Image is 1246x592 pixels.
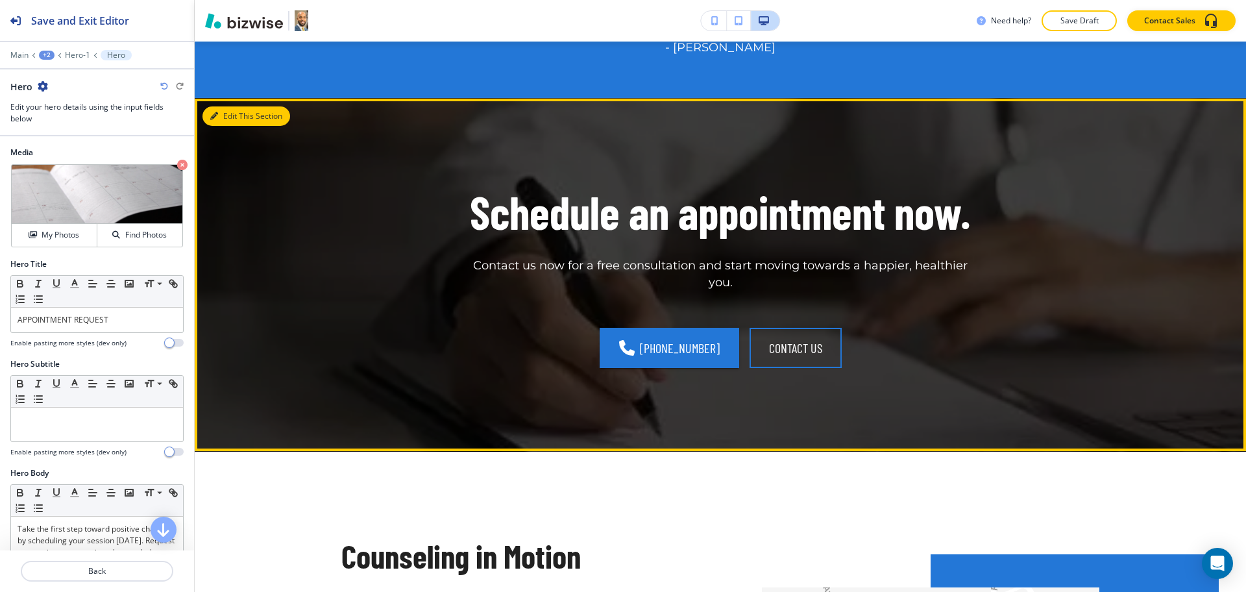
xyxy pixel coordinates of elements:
[295,10,308,31] img: Your Logo
[1058,15,1100,27] p: Save Draft
[18,314,177,326] p: APPOINTMENT REQUEST
[10,358,60,370] h2: Hero Subtitle
[341,536,581,575] span: Counseling in Motion
[21,561,173,582] button: Back
[1144,15,1195,27] p: Contact Sales
[1042,10,1117,31] button: Save Draft
[341,40,1099,56] p: - [PERSON_NAME]
[10,258,47,270] h2: Hero Title
[1202,548,1233,579] div: Open Intercom Messenger
[65,51,90,60] button: Hero-1
[205,13,283,29] img: Bizwise Logo
[31,13,129,29] h2: Save and Exit Editor
[10,101,184,125] h3: Edit your hero details using the input fields below
[22,565,172,577] p: Back
[107,51,125,60] p: Hero
[42,229,79,241] h4: My Photos
[97,224,182,247] button: Find Photos
[10,447,127,457] h4: Enable pasting more styles (dev only)
[1127,10,1236,31] button: Contact Sales
[125,229,167,241] h4: Find Photos
[10,51,29,60] button: Main
[39,51,55,60] button: +2
[600,328,739,368] a: [PHONE_NUMBER]
[101,50,132,60] button: Hero
[202,106,290,126] button: Edit This Section
[10,164,184,248] div: My PhotosFind Photos
[18,523,177,582] p: Take the first step toward positive change by scheduling your session [DATE]. Request an appointm...
[10,147,184,158] h2: Media
[750,328,842,368] button: CONTACT US
[470,182,971,242] p: Schedule an appointment now.
[10,338,127,348] h4: Enable pasting more styles (dev only)
[467,258,973,291] p: Contact us now for a free consultation and start moving towards a happier, healthier you.
[12,224,97,247] button: My Photos
[10,80,32,93] h2: Hero
[10,467,49,479] h2: Hero Body
[991,15,1031,27] h3: Need help?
